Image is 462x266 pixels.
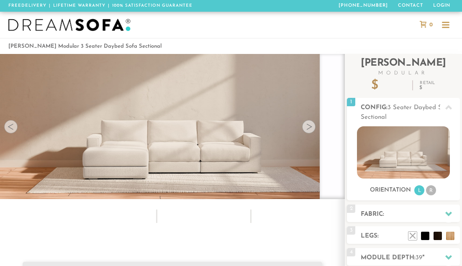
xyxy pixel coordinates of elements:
h2: Config: [361,103,460,122]
span: 0 [427,22,433,28]
span: 4 [347,248,355,256]
h2: Fabric: [361,210,460,219]
p: $ [371,79,406,92]
span: | [108,3,110,8]
span: 3 Seater Daybed Sofa Sectional [361,105,452,120]
em: $ [419,85,435,90]
h2: Module Depth: " [361,253,460,263]
img: DreamSofa - Inspired By Life, Designed By You [8,19,131,31]
span: 39 [416,255,422,261]
span: 1 [347,98,355,106]
span: 3 [347,226,355,235]
span: | [49,3,51,8]
li: R [426,185,436,195]
li: L [414,185,424,195]
img: landon-sofa-no_legs-no_pillows-1.jpg [357,126,449,179]
span: Modular [347,71,460,76]
h2: [PERSON_NAME] [347,58,460,76]
li: [PERSON_NAME] Modular 3 Seater Daybed Sofa Sectional [8,41,162,52]
h3: Orientation [370,187,411,194]
a: 0 [416,21,437,28]
h2: Legs: [361,231,460,241]
span: 2 [347,205,355,213]
p: Retail [419,81,435,90]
